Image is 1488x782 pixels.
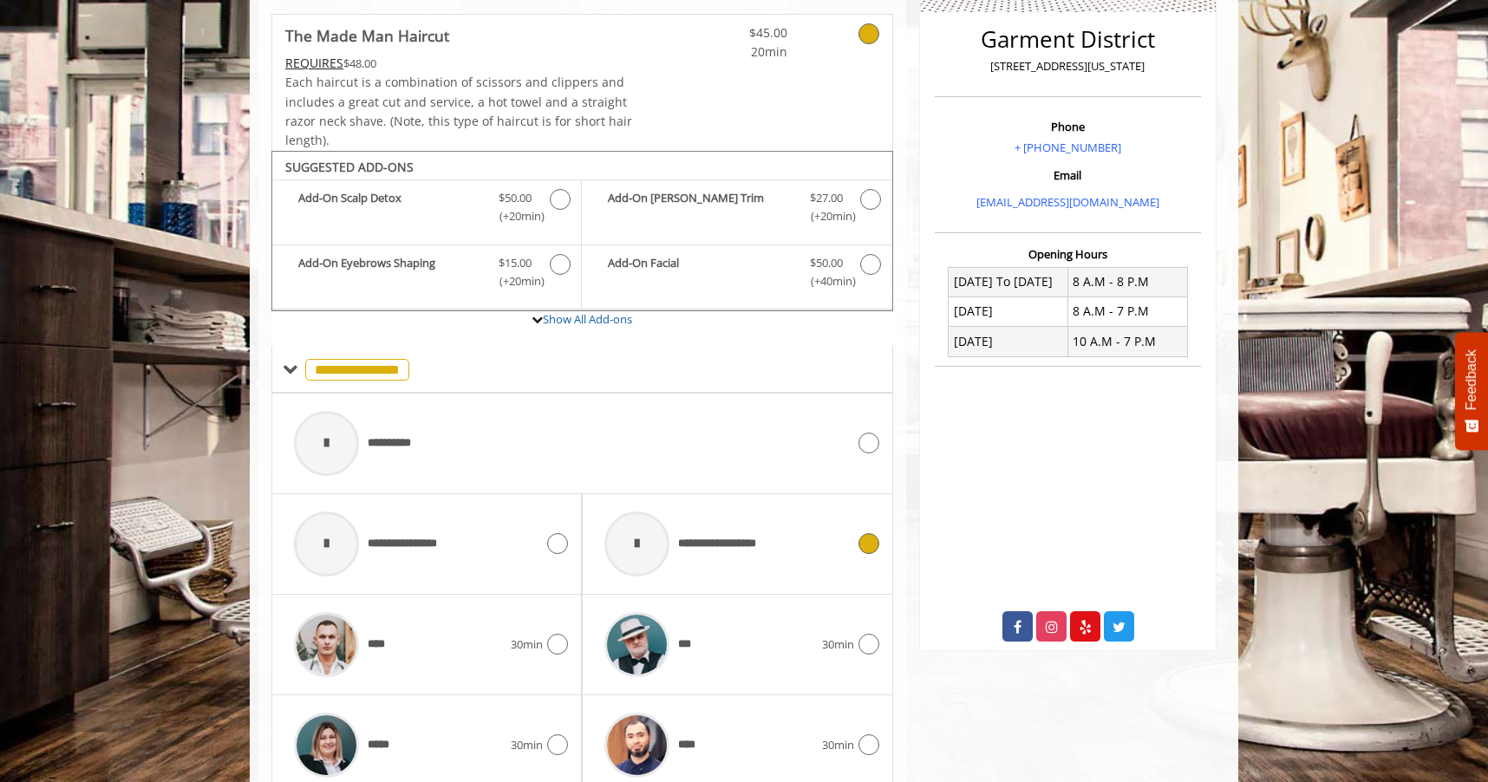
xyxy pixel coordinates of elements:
div: The Made Man Haircut Add-onS [271,151,893,312]
td: [DATE] [949,297,1068,326]
span: (+20min ) [490,272,541,290]
span: $27.00 [810,189,843,207]
b: Add-On [PERSON_NAME] Trim [608,189,792,225]
a: [EMAIL_ADDRESS][DOMAIN_NAME] [976,194,1159,210]
a: Show All Add-ons [543,311,632,327]
td: 10 A.M - 7 P.M [1067,327,1187,356]
span: (+20min ) [800,207,852,225]
span: $45.00 [685,23,787,42]
b: Add-On Eyebrows Shaping [298,254,481,290]
span: $50.00 [499,189,532,207]
label: Add-On Scalp Detox [281,189,572,230]
span: This service needs some Advance to be paid before we block your appointment [285,55,343,71]
span: 30min [511,736,543,754]
span: 30min [822,635,854,654]
span: (+20min ) [490,207,541,225]
td: 8 A.M - 8 P.M [1067,267,1187,297]
b: SUGGESTED ADD-ONS [285,159,414,175]
label: Add-On Eyebrows Shaping [281,254,572,295]
span: Each haircut is a combination of scissors and clippers and includes a great cut and service, a ho... [285,74,632,148]
h3: Email [939,169,1197,181]
h2: Garment District [939,27,1197,52]
span: Feedback [1464,349,1479,410]
button: Feedback - Show survey [1455,332,1488,450]
span: $50.00 [810,254,843,272]
a: + [PHONE_NUMBER] [1015,140,1121,155]
td: [DATE] To [DATE] [949,267,1068,297]
span: $15.00 [499,254,532,272]
td: [DATE] [949,327,1068,356]
label: Add-On Facial [591,254,883,295]
div: $48.00 [285,54,634,73]
b: The Made Man Haircut [285,23,449,48]
td: 8 A.M - 7 P.M [1067,297,1187,326]
span: 30min [511,635,543,654]
p: [STREET_ADDRESS][US_STATE] [939,57,1197,75]
span: 20min [685,42,787,62]
b: Add-On Facial [608,254,792,290]
label: Add-On Beard Trim [591,189,883,230]
h3: Opening Hours [935,248,1201,260]
span: 30min [822,736,854,754]
b: Add-On Scalp Detox [298,189,481,225]
span: (+40min ) [800,272,852,290]
h3: Phone [939,121,1197,133]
